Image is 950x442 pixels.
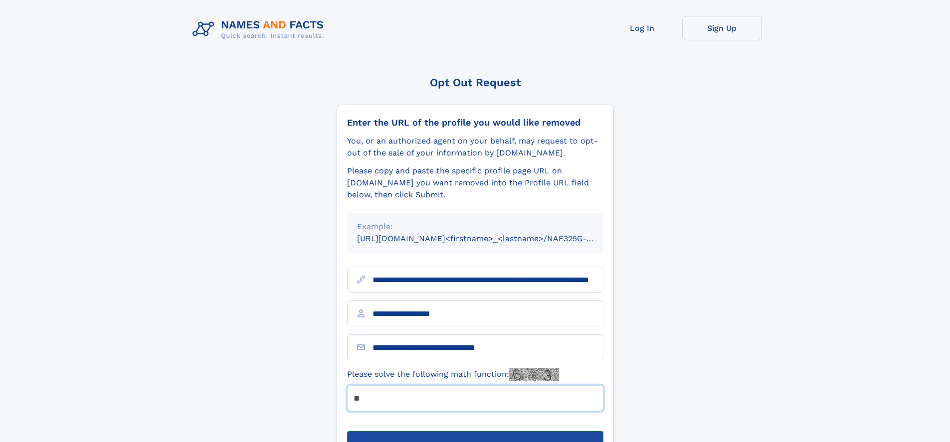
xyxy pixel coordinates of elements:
img: Logo Names and Facts [189,16,332,43]
div: You, or an authorized agent on your behalf, may request to opt-out of the sale of your informatio... [347,135,603,159]
div: Please copy and paste the specific profile page URL on [DOMAIN_NAME] you want removed into the Pr... [347,165,603,201]
label: Please solve the following math function: [347,368,559,381]
div: Opt Out Request [337,76,614,89]
small: [URL][DOMAIN_NAME]<firstname>_<lastname>/NAF325G-xxxxxxxx [357,234,622,243]
div: Enter the URL of the profile you would like removed [347,117,603,128]
div: Example: [357,221,593,233]
a: Sign Up [682,16,762,40]
a: Log In [602,16,682,40]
